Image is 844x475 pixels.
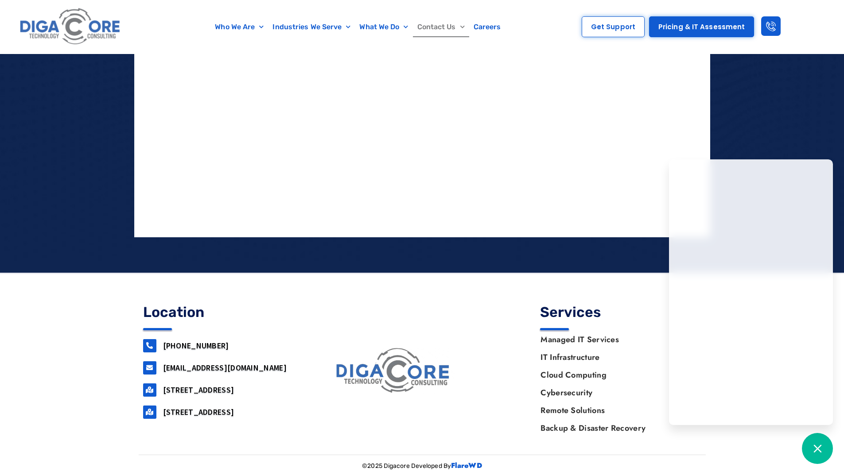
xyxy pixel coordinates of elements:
[139,460,706,473] p: ©2025 Digacore Developed By
[532,331,701,437] nav: Menu
[143,305,304,319] h4: Location
[532,384,701,402] a: Cybersecurity
[669,159,833,425] iframe: Chatgenie Messenger
[166,17,550,37] nav: Menu
[649,16,754,37] a: Pricing & IT Assessment
[532,348,701,366] a: IT Infrastructure
[333,344,455,398] img: digacore logo
[582,16,645,37] a: Get Support
[532,419,701,437] a: Backup & Disaster Recovery
[163,340,229,351] a: [PHONE_NUMBER]
[163,407,234,417] a: [STREET_ADDRESS]
[163,385,234,395] a: [STREET_ADDRESS]
[163,363,287,373] a: [EMAIL_ADDRESS][DOMAIN_NAME]
[268,17,355,37] a: Industries We Serve
[413,17,469,37] a: Contact Us
[355,17,412,37] a: What We Do
[591,23,635,30] span: Get Support
[17,4,124,49] img: Digacore logo 1
[143,361,156,375] a: support@digacore.com
[532,366,701,384] a: Cloud Computing
[451,460,482,471] a: FlareWD
[540,305,701,319] h4: Services
[210,17,268,37] a: Who We Are
[143,383,156,397] a: 160 airport road, Suite 201, Lakewood, NJ, 08701
[532,331,701,348] a: Managed IT Services
[658,23,745,30] span: Pricing & IT Assessment
[143,405,156,419] a: 2917 Penn Forest Blvd, Roanoke, VA 24018
[143,339,156,352] a: 732-646-5725
[532,402,701,419] a: Remote Solutions
[469,17,506,37] a: Careers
